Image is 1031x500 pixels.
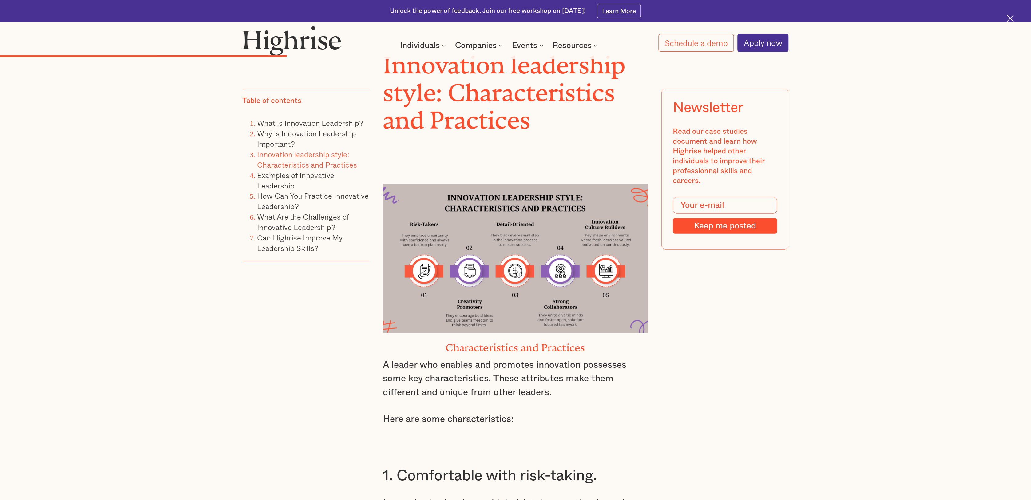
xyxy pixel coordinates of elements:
div: Events [512,42,537,49]
input: Your e-mail [673,197,777,214]
a: Apply now [738,34,789,52]
div: Table of contents [243,96,302,106]
div: Resources [553,42,592,49]
form: Modal Form [673,197,777,234]
a: What is Innovation Leadership? [257,117,363,129]
img: Cross icon [1007,15,1014,22]
div: Individuals [400,42,448,49]
strong: Characteristics and Practices [446,342,585,348]
h3: 1. Comfortable with risk-taking. [383,467,648,485]
p: Here are some characteristics: [383,413,648,427]
div: Companies [455,42,505,49]
div: Resources [553,42,600,49]
input: Keep me posted [673,218,777,234]
h2: Innovation leadership style: Characteristics and Practices [383,46,648,128]
a: Schedule a demo [659,34,734,52]
a: Can Highrise Improve My Leadership Skills? [257,232,343,254]
img: Innovation leadership style: Characteristics and Practice [383,184,648,333]
div: Companies [455,42,497,49]
div: Read our case studies document and learn how Highrise helped other individuals to improve their p... [673,127,777,186]
a: What Are the Challenges of Innovative Leadership? [257,211,349,233]
p: A leader who enables and promotes innovation possesses some key characteristics. These attributes... [383,358,648,400]
img: Highrise logo [243,26,341,56]
a: How Can You Practice Innovative Leadership? [257,190,369,212]
div: Newsletter [673,100,744,116]
a: Why is Innovation Leadership Important? [257,128,356,149]
a: Innovation leadership style: Characteristics and Practices [257,149,357,170]
div: Events [512,42,545,49]
a: Learn More [597,4,641,18]
div: Individuals [400,42,440,49]
a: Examples of Innovative Leadership [257,169,335,191]
div: Unlock the power of feedback. Join our free workshop on [DATE]! [390,7,586,16]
